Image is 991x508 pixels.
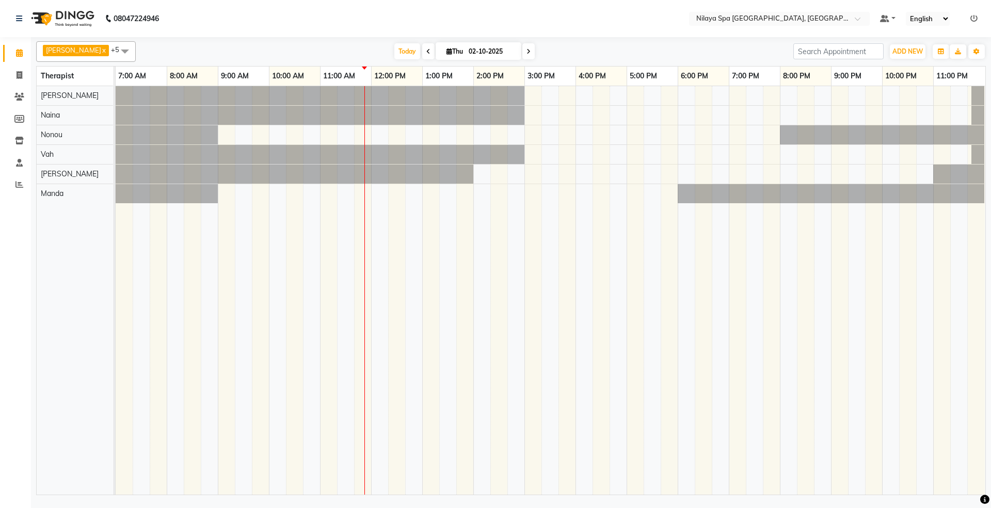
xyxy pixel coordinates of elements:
[627,69,660,84] a: 5:00 PM
[41,189,63,198] span: Manda
[466,44,517,59] input: 2025-10-02
[218,69,251,84] a: 9:00 AM
[114,4,159,33] b: 08047224946
[780,69,813,84] a: 8:00 PM
[41,130,62,139] span: Nonou
[890,44,925,59] button: ADD NEW
[372,69,408,84] a: 12:00 PM
[46,46,101,54] span: [PERSON_NAME]
[678,69,711,84] a: 6:00 PM
[167,69,200,84] a: 8:00 AM
[41,91,99,100] span: [PERSON_NAME]
[41,110,60,120] span: Naina
[394,43,420,59] span: Today
[321,69,358,84] a: 11:00 AM
[41,150,54,159] span: Vah
[832,69,864,84] a: 9:00 PM
[883,69,919,84] a: 10:00 PM
[423,69,455,84] a: 1:00 PM
[793,43,884,59] input: Search Appointment
[116,69,149,84] a: 7:00 AM
[444,47,466,55] span: Thu
[474,69,506,84] a: 2:00 PM
[26,4,97,33] img: logo
[269,69,307,84] a: 10:00 AM
[934,69,970,84] a: 11:00 PM
[41,71,74,80] span: Therapist
[576,69,609,84] a: 4:00 PM
[525,69,557,84] a: 3:00 PM
[892,47,923,55] span: ADD NEW
[729,69,762,84] a: 7:00 PM
[41,169,99,178] span: [PERSON_NAME]
[101,46,106,54] a: x
[111,45,127,54] span: +5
